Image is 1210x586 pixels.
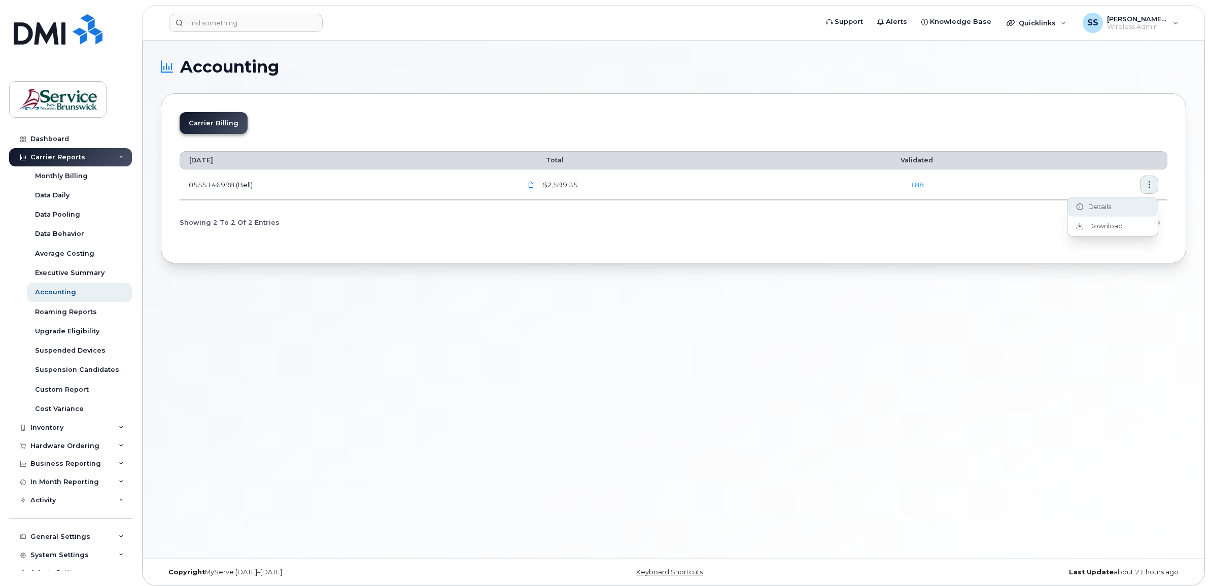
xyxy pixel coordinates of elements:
span: Total [522,156,564,164]
span: Showing 2 To 2 Of 2 Entries [180,215,280,230]
strong: Last Update [1069,568,1114,576]
a: Keyboard Shortcuts [636,568,703,576]
th: [DATE] [180,151,512,169]
span: Details [1083,202,1111,212]
a: 188 [910,181,924,189]
span: $2,599.35 [541,180,578,190]
td: 0555146998 (Bell) [180,169,512,200]
span: Accounting [180,59,279,75]
a: PDF_555146998_005_0000000000.pdf [522,176,541,193]
div: MyServe [DATE]–[DATE] [161,568,503,576]
strong: Copyright [168,568,205,576]
span: Download [1083,222,1123,231]
th: Validated [814,151,1020,169]
div: about 21 hours ago [844,568,1186,576]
